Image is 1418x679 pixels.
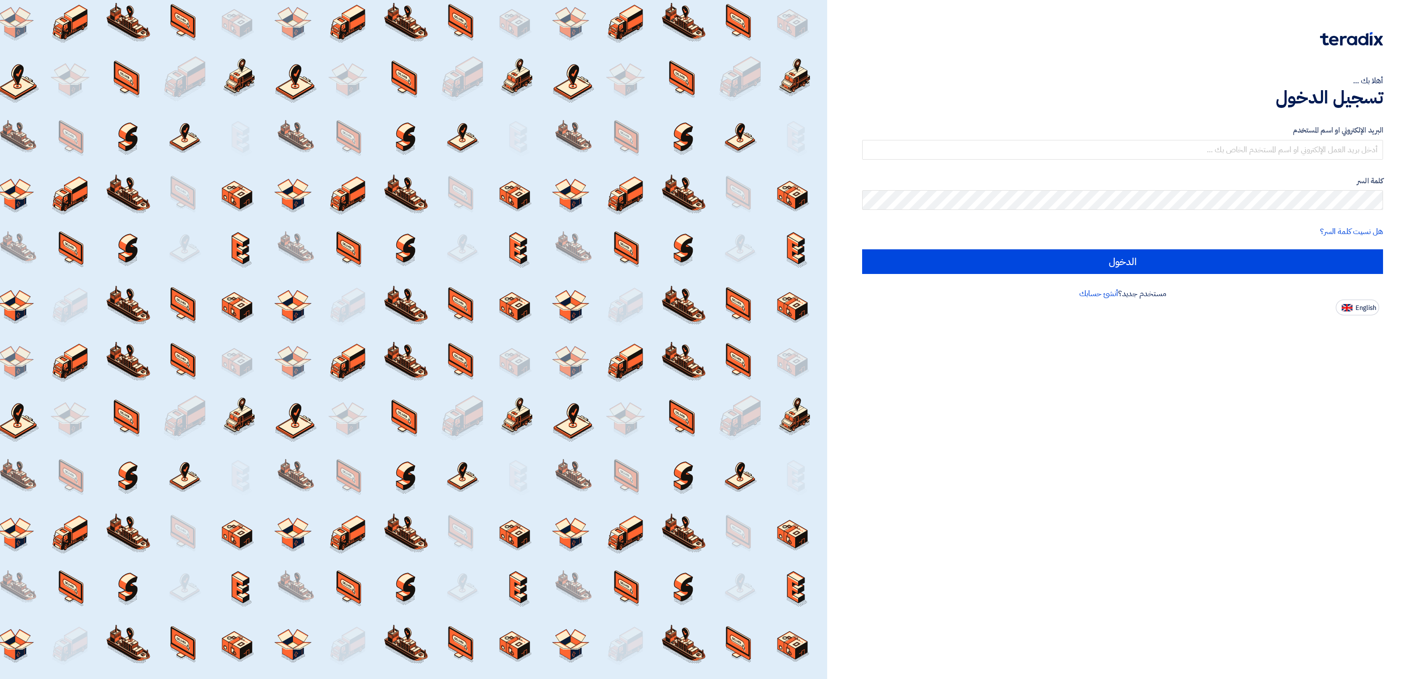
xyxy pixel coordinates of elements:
input: الدخول [862,249,1383,274]
label: كلمة السر [862,175,1383,187]
label: البريد الإلكتروني او اسم المستخدم [862,125,1383,136]
div: مستخدم جديد؟ [862,288,1383,300]
img: Teradix logo [1320,32,1383,46]
a: أنشئ حسابك [1079,288,1118,300]
div: أهلا بك ... [862,75,1383,87]
img: en-US.png [1342,304,1353,311]
a: هل نسيت كلمة السر؟ [1320,226,1383,238]
input: أدخل بريد العمل الإلكتروني او اسم المستخدم الخاص بك ... [862,140,1383,160]
button: English [1336,300,1379,315]
h1: تسجيل الدخول [862,87,1383,108]
span: English [1355,305,1376,311]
